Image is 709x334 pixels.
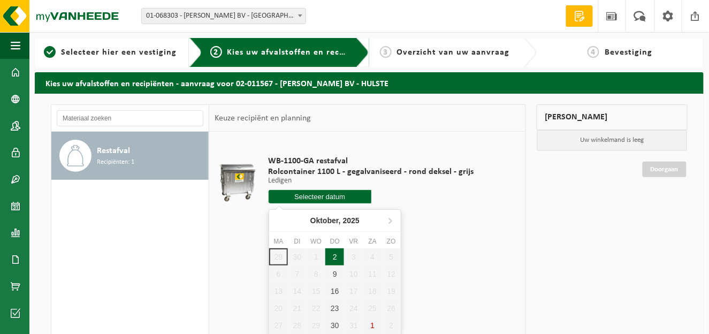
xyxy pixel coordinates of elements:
div: zo [382,236,401,247]
div: Oktober, [306,212,364,229]
i: 2025 [343,217,360,224]
span: 4 [588,46,599,58]
span: Selecteer hier een vestiging [61,48,177,57]
span: Overzicht van uw aanvraag [397,48,510,57]
input: Materiaal zoeken [57,110,203,126]
span: Recipiënten: 1 [97,157,134,168]
p: Ledigen [269,177,474,185]
div: [PERSON_NAME] [537,104,688,130]
span: 1 [44,46,56,58]
p: Uw winkelmand is leeg [537,130,688,150]
span: Restafval [97,145,130,157]
span: 01-068303 - SAELENS CLAUDE BV - HARELBEKE [142,9,306,24]
input: Selecteer datum [269,190,371,203]
span: 3 [380,46,392,58]
span: Rolcontainer 1100 L - gegalvaniseerd - rond deksel - grijs [269,166,474,177]
div: 23 [325,300,344,317]
div: di [288,236,307,247]
span: WB-1100-GA restafval [269,156,474,166]
h2: Kies uw afvalstoffen en recipiënten - aanvraag voor 02-011567 - [PERSON_NAME] BV - HULSTE [35,72,704,93]
div: 30 [325,317,344,334]
button: Restafval Recipiënten: 1 [51,132,209,180]
div: 16 [325,283,344,300]
div: 9 [325,265,344,283]
a: Doorgaan [643,162,687,177]
span: Kies uw afvalstoffen en recipiënten [227,48,375,57]
div: vr [344,236,363,247]
div: do [325,236,344,247]
div: ma [269,236,288,247]
span: 01-068303 - SAELENS CLAUDE BV - HARELBEKE [141,8,306,24]
div: za [363,236,382,247]
a: 1Selecteer hier een vestiging [40,46,181,59]
div: 2 [325,248,344,265]
div: wo [307,236,325,247]
span: 2 [210,46,222,58]
span: Bevestiging [605,48,652,57]
div: Keuze recipiënt en planning [209,105,316,132]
